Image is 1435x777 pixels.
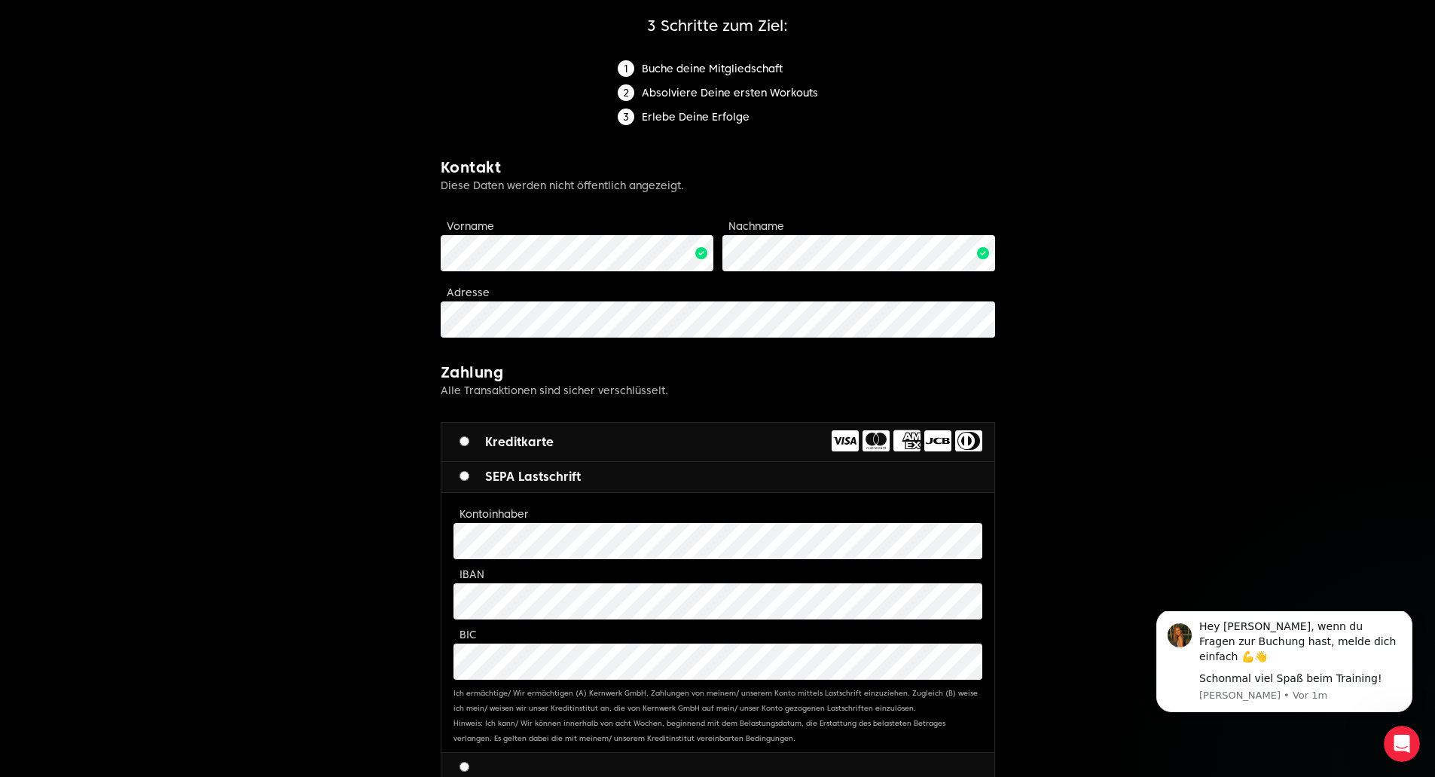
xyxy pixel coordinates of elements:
div: Message content [66,8,267,75]
input: Kreditkarte [460,436,469,446]
p: Diese Daten werden nicht öffentlich angezeigt. [441,178,995,193]
p: Alle Transaktionen sind sicher verschlüsselt. [441,383,995,398]
li: Erlebe Deine Erfolge [618,109,818,125]
h1: 3 Schritte zum Ziel: [441,15,995,36]
li: Buche deine Mitgliedschaft [618,60,818,77]
p: Message from Julia, sent Vor 1m [66,78,267,91]
label: Nachname [728,220,784,232]
h2: Kontakt [441,157,995,178]
div: Schonmal viel Spaß beim Training! [66,60,267,75]
p: Ich ermächtige/ Wir ermächtigen (A) Kernwerk GmbH, Zahlungen von meinem/ unserem Konto mittels La... [453,686,982,746]
label: Adresse [447,286,490,298]
h2: Zahlung [441,362,995,383]
div: Hey [PERSON_NAME], wenn du Fragen zur Buchung hast, melde dich einfach 💪👋 [66,8,267,53]
label: IBAN [460,568,484,580]
input: SEPA Lastschrift [460,471,469,481]
label: Vorname [447,220,494,232]
label: Kontoinhaber [460,508,529,520]
li: Absolviere Deine ersten Workouts [618,84,818,101]
label: SEPA Lastschrift [460,468,581,486]
label: BIC [460,629,477,641]
label: Kreditkarte [460,433,554,451]
iframe: Intercom live chat [1384,726,1420,762]
img: Profile image for Julia [34,12,58,36]
iframe: Intercom notifications Nachricht [1134,611,1435,721]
